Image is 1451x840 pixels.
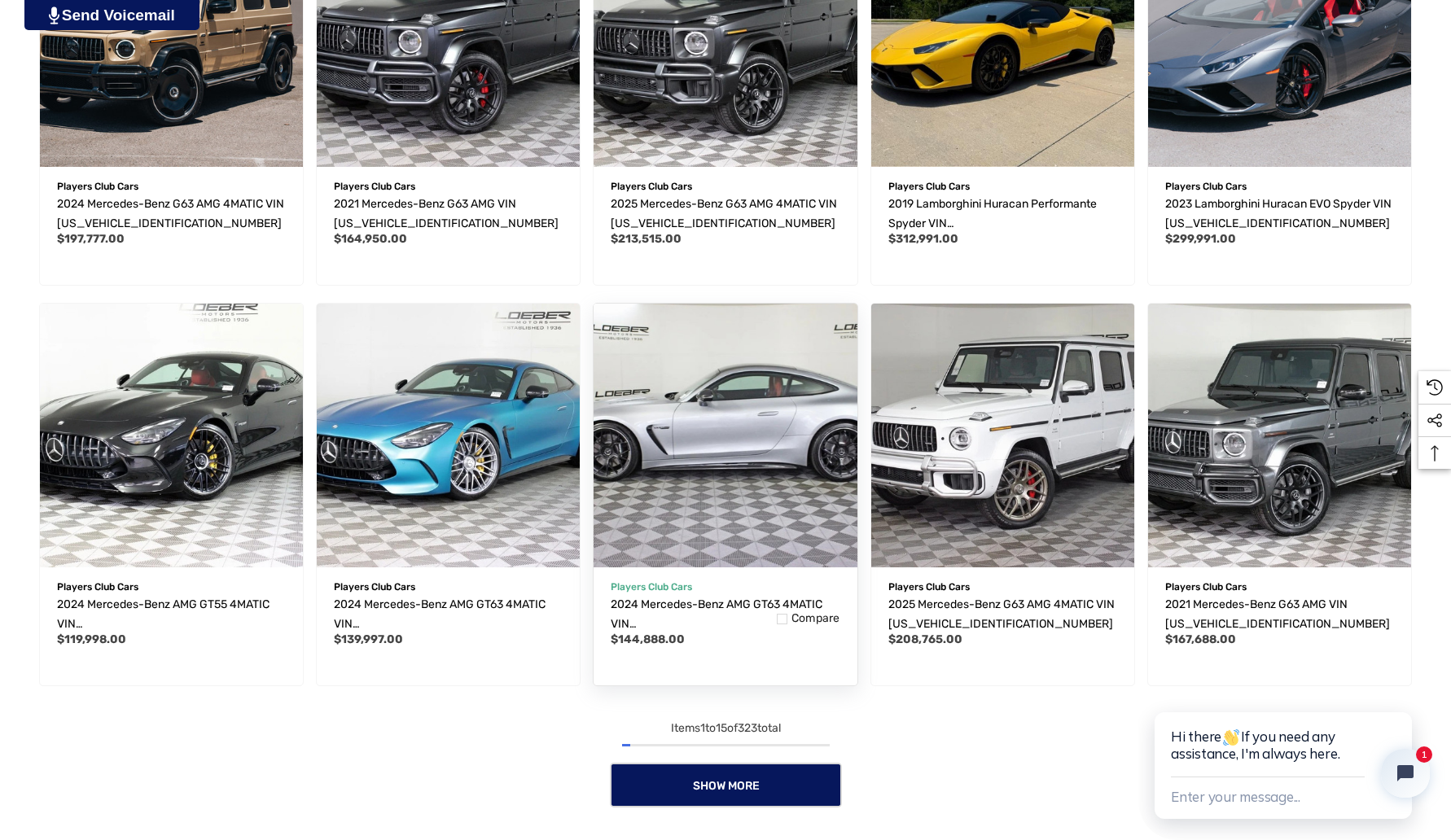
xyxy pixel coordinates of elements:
span: 2019 Lamborghini Huracan Performante Spyder VIN [US_VEHICLE_IDENTIFICATION_NUMBER] [888,197,1113,250]
span: 323 [738,721,757,735]
span: 2025 Mercedes-Benz G63 AMG 4MATIC VIN [US_VEHICLE_IDENTIFICATION_NUMBER] [888,597,1115,631]
a: 2024 Mercedes-Benz AMG GT63 4MATIC VIN W1KRJ7JB0RF001906,$139,997.00 [317,304,580,567]
img: For Sale: 2025 Mercedes-Benz G63 AMG 4MATIC VIN W1NWH5AB7SX041079 [871,304,1134,567]
nav: pagination [33,719,1418,807]
a: 2024 Mercedes-Benz AMG GT55 4MATIC VIN W1KRJ8AB8RF000444,$119,998.00 [40,304,303,567]
a: 2021 Mercedes-Benz G63 AMG VIN W1NYC7HJ1MX421599,$167,688.00 [1148,304,1411,567]
a: 2025 Mercedes-Benz G63 AMG 4MATIC VIN W1NWH5AB7SX041079,$208,765.00 [871,304,1134,567]
span: 15 [716,721,727,735]
a: 2019 Lamborghini Huracan Performante Spyder VIN ZHWUS4ZF3KLA11421,$312,991.00 [888,195,1117,234]
span: Show More [692,779,759,793]
a: 2024 Mercedes-Benz AMG GT63 4MATIC VIN W1KRJ7JB0RF000528,$144,888.00 [594,304,857,567]
span: 2023 Lamborghini Huracan EVO Spyder VIN [US_VEHICLE_IDENTIFICATION_NUMBER] [1165,197,1392,230]
span: Compare [791,611,840,626]
p: Players Club Cars [57,576,286,597]
a: 2024 Mercedes-Benz AMG GT63 4MATIC VIN W1KRJ7JB0RF000528,$144,888.00 [611,595,839,634]
p: Players Club Cars [334,576,563,597]
a: 2021 Mercedes-Benz G63 AMG VIN W1NYC7HJ1MX421599,$167,688.00 [1165,595,1394,634]
svg: Top [1418,445,1451,462]
a: 2025 Mercedes-Benz G63 AMG 4MATIC VIN W1NWH5AB7SX054656,$213,515.00 [611,195,839,234]
span: $312,991.00 [888,232,958,246]
a: 2024 Mercedes-Benz G63 AMG 4MATIC VIN W1NYC7HJXRX502401,$197,777.00 [57,195,286,234]
span: $299,991.00 [1165,232,1236,246]
span: 2021 Mercedes-Benz G63 AMG VIN [US_VEHICLE_IDENTIFICATION_NUMBER] [1165,597,1390,631]
span: 2024 Mercedes-Benz G63 AMG 4MATIC VIN [US_VEHICLE_IDENTIFICATION_NUMBER] [57,197,284,230]
img: For Sale: 2024 Mercedes-Benz AMG GT63 4MATIC VIN W1KRJ7JB0RF000528 [581,291,870,580]
span: $167,688.00 [1165,632,1236,646]
span: $208,765.00 [888,632,962,646]
span: 2025 Mercedes-Benz G63 AMG 4MATIC VIN [US_VEHICLE_IDENTIFICATION_NUMBER] [611,197,837,230]
p: Players Club Cars [334,176,563,197]
span: $213,515.00 [611,232,682,246]
a: 2021 Mercedes-Benz G63 AMG VIN W1NYC7HJ9MX381336,$164,950.00 [334,195,563,234]
p: Players Club Cars [888,576,1117,597]
img: For Sale: 2024 Mercedes-Benz AMG GT63 4MATIC VIN W1KRJ7JB0RF001906 [317,304,580,567]
span: $144,888.00 [611,632,685,646]
span: 2021 Mercedes-Benz G63 AMG VIN [US_VEHICLE_IDENTIFICATION_NUMBER] [334,197,559,230]
a: 2024 Mercedes-Benz AMG GT63 4MATIC VIN W1KRJ7JB0RF001906,$139,997.00 [334,595,563,634]
p: Players Club Cars [57,176,286,197]
img: PjwhLS0gR2VuZXJhdG9yOiBHcmF2aXQuaW8gLS0+PHN2ZyB4bWxucz0iaHR0cDovL3d3dy53My5vcmcvMjAwMC9zdmciIHhtb... [49,7,59,24]
span: $139,997.00 [334,632,403,646]
a: Show More [610,763,842,807]
span: $164,950.00 [334,232,407,246]
span: $197,777.00 [57,232,125,246]
span: 2024 Mercedes-Benz AMG GT63 4MATIC VIN [US_VEHICLE_IDENTIFICATION_NUMBER] [334,597,559,650]
img: For Sale: 2024 Mercedes-Benz AMG GT55 4MATIC VIN W1KRJ8AB8RF000444 [40,304,303,567]
a: 2024 Mercedes-Benz AMG GT55 4MATIC VIN W1KRJ8AB8RF000444,$119,998.00 [57,595,286,634]
span: 1 [700,721,705,735]
p: Players Club Cars [1165,576,1394,597]
svg: Recently Viewed [1427,379,1443,396]
img: For Sale: 2021 Mercedes-Benz G63 AMG VIN W1NYC7HJ1MX421599 [1148,304,1411,567]
span: $119,998.00 [57,632,126,646]
svg: Social Media [1427,413,1443,429]
p: Players Club Cars [611,576,839,597]
iframe: Tidio Chat [1138,659,1451,840]
span: 2024 Mercedes-Benz AMG GT63 4MATIC VIN [US_VEHICLE_IDENTIFICATION_NUMBER] [611,597,835,650]
a: 2023 Lamborghini Huracan EVO Spyder VIN ZHWUT5ZF8PLA22487,$299,991.00 [1165,195,1394,234]
p: Players Club Cars [1165,176,1394,197]
div: Items to of total [33,719,1418,738]
a: 2025 Mercedes-Benz G63 AMG 4MATIC VIN W1NWH5AB7SX041079,$208,765.00 [888,595,1117,634]
p: Players Club Cars [888,176,1117,197]
span: 2024 Mercedes-Benz AMG GT55 4MATIC VIN [US_VEHICLE_IDENTIFICATION_NUMBER] [57,597,282,650]
p: Players Club Cars [611,176,839,197]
